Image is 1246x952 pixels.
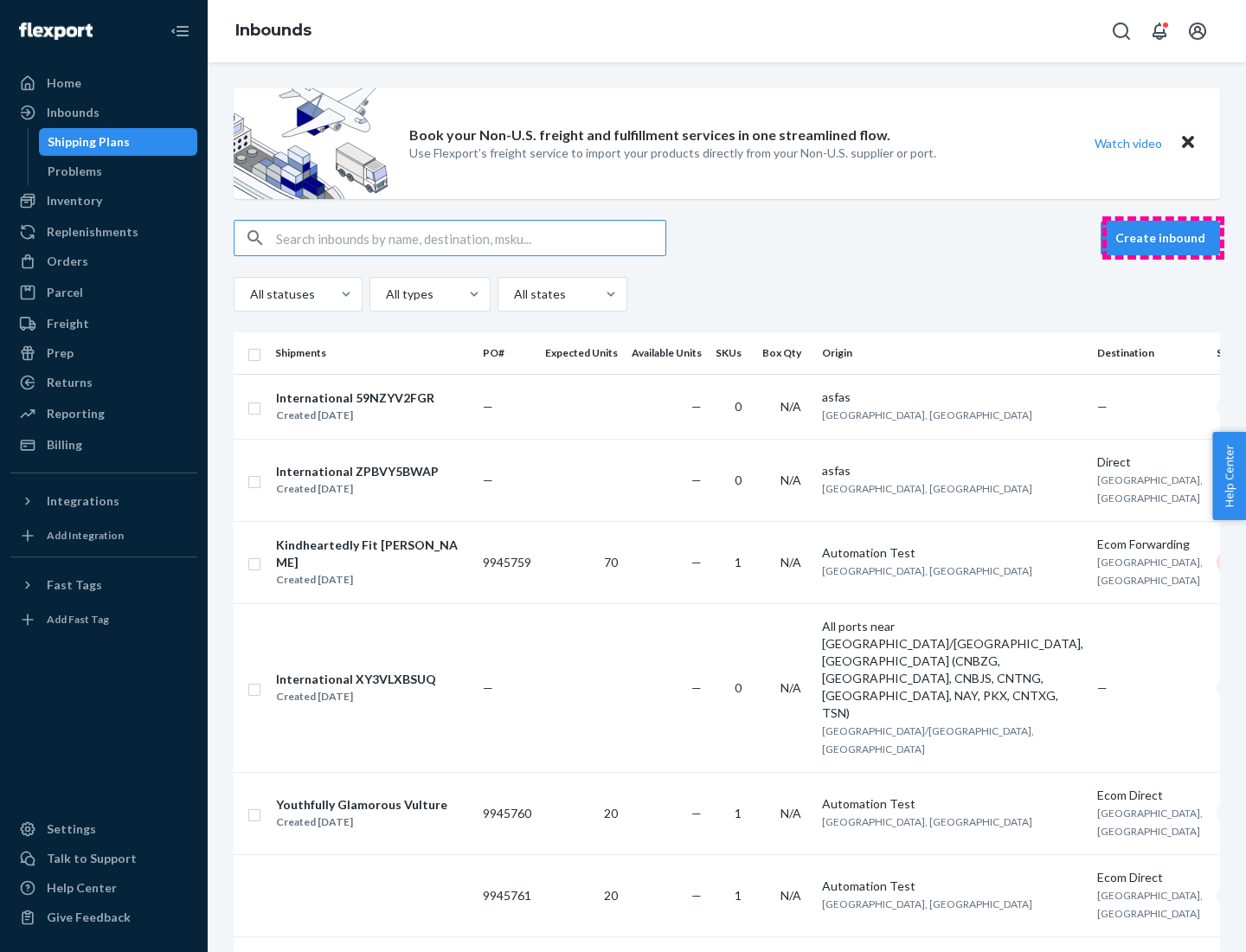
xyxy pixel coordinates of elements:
[1097,536,1203,553] div: Ecom Forwarding
[1097,787,1203,804] div: Ecom Direct
[276,221,665,255] input: Search inbounds by name, destination, msku...
[47,284,83,301] div: Parcel
[222,6,325,56] ol: breadcrumbs
[248,286,250,303] input: All statuses
[822,482,1032,495] span: [GEOGRAPHIC_DATA], [GEOGRAPHIC_DATA]
[10,874,197,902] a: Help Center
[10,400,197,428] a: Reporting
[47,820,96,838] div: Settings
[276,571,468,589] div: Created [DATE]
[780,473,801,487] span: N/A
[47,405,105,422] div: Reporting
[735,888,742,903] span: 1
[822,618,1083,722] div: All ports near [GEOGRAPHIC_DATA]/[GEOGRAPHIC_DATA], [GEOGRAPHIC_DATA] (CNBZG, [GEOGRAPHIC_DATA], ...
[538,332,625,374] th: Expected Units
[780,555,801,569] span: N/A
[1097,680,1108,695] span: —
[691,399,702,414] span: —
[1097,399,1108,414] span: —
[10,431,197,459] a: Billing
[47,104,100,121] div: Inbounds
[10,904,197,931] button: Give Feedback
[512,286,514,303] input: All states
[483,680,493,695] span: —
[10,248,197,275] a: Orders
[822,795,1083,813] div: Automation Test
[47,879,117,897] div: Help Center
[1083,131,1173,156] button: Watch video
[1177,131,1199,156] button: Close
[10,571,197,599] button: Fast Tags
[276,814,447,831] div: Created [DATE]
[276,796,447,814] div: Youthfully Glamorous Vulture
[780,806,801,820] span: N/A
[780,680,801,695] span: N/A
[10,487,197,515] button: Integrations
[10,69,197,97] a: Home
[476,772,538,854] td: 9945760
[822,408,1032,421] span: [GEOGRAPHIC_DATA], [GEOGRAPHIC_DATA]
[409,145,936,162] p: Use Flexport’s freight service to import your products directly from your Non-U.S. supplier or port.
[47,492,119,510] div: Integrations
[47,192,102,209] div: Inventory
[47,436,82,453] div: Billing
[1097,473,1203,505] span: [GEOGRAPHIC_DATA], [GEOGRAPHIC_DATA]
[48,163,102,180] div: Problems
[276,389,434,407] div: International 59NZYV2FGR
[10,310,197,338] a: Freight
[822,564,1032,577] span: [GEOGRAPHIC_DATA], [GEOGRAPHIC_DATA]
[476,332,538,374] th: PO#
[47,576,102,594] div: Fast Tags
[1212,432,1246,520] button: Help Center
[47,612,109,627] div: Add Fast Tag
[1097,807,1203,838] span: [GEOGRAPHIC_DATA], [GEOGRAPHIC_DATA]
[1097,889,1203,920] span: [GEOGRAPHIC_DATA], [GEOGRAPHIC_DATA]
[276,407,434,424] div: Created [DATE]
[1097,556,1203,587] span: [GEOGRAPHIC_DATA], [GEOGRAPHIC_DATA]
[409,125,890,145] p: Book your Non-U.S. freight and fulfillment services in one streamlined flow.
[47,74,81,92] div: Home
[822,389,1083,406] div: asfas
[276,688,436,705] div: Created [DATE]
[604,555,618,569] span: 70
[10,187,197,215] a: Inventory
[276,537,468,571] div: Kindheartedly Fit [PERSON_NAME]
[10,606,197,634] a: Add Fast Tag
[163,14,197,48] button: Close Navigation
[691,680,702,695] span: —
[47,909,131,926] div: Give Feedback
[47,374,93,391] div: Returns
[384,286,386,303] input: All types
[10,218,197,246] a: Replenishments
[483,399,493,414] span: —
[780,399,801,414] span: N/A
[604,888,618,903] span: 20
[10,279,197,306] a: Parcel
[691,473,702,487] span: —
[276,463,439,480] div: International ZPBVY5BWAP
[709,332,755,374] th: SKUs
[10,845,197,872] a: Talk to Support
[276,671,436,688] div: International XY3VLXBSUQ
[1090,332,1210,374] th: Destination
[47,223,138,241] div: Replenishments
[691,888,702,903] span: —
[47,344,74,362] div: Prep
[235,21,311,40] a: Inbounds
[755,332,815,374] th: Box Qty
[10,339,197,367] a: Prep
[47,253,88,270] div: Orders
[735,806,742,820] span: 1
[1180,14,1215,48] button: Open account menu
[276,480,439,498] div: Created [DATE]
[735,555,742,569] span: 1
[19,23,93,40] img: Flexport logo
[483,473,493,487] span: —
[822,462,1083,479] div: asfas
[1097,869,1203,886] div: Ecom Direct
[822,897,1032,910] span: [GEOGRAPHIC_DATA], [GEOGRAPHIC_DATA]
[10,369,197,396] a: Returns
[10,522,197,550] a: Add Integration
[735,680,742,695] span: 0
[47,315,89,332] div: Freight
